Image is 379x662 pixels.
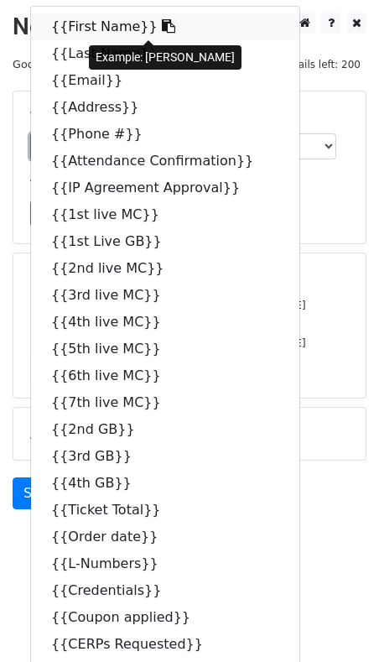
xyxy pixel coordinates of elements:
a: {{IP Agreement Approval}} [31,175,299,201]
small: Google Sheet: [13,58,218,70]
a: {{2nd GB}} [31,416,299,443]
a: {{Order date}} [31,524,299,550]
a: {{Last Name}} [31,40,299,67]
a: {{3rd GB}} [31,443,299,470]
a: Send [13,477,68,509]
a: {{1st Live GB}} [31,228,299,255]
a: {{6th live MC}} [31,362,299,389]
a: {{L-Numbers}} [31,550,299,577]
a: {{Coupon applied}} [31,604,299,631]
a: {{Email}} [31,67,299,94]
a: {{Phone #}} [31,121,299,148]
a: {{2nd live MC}} [31,255,299,282]
a: {{4th live MC}} [31,309,299,336]
a: {{Ticket Total}} [31,497,299,524]
a: {{1st live MC}} [31,201,299,228]
a: {{Address}} [31,94,299,121]
div: Example: [PERSON_NAME] [89,45,241,70]
a: {{4th GB}} [31,470,299,497]
a: {{First Name}} [31,13,299,40]
a: {{CERPs Requested}} [31,631,299,658]
a: {{7th live MC}} [31,389,299,416]
small: [PERSON_NAME][EMAIL_ADDRESS][DOMAIN_NAME] [30,299,306,311]
small: [PERSON_NAME][EMAIL_ADDRESS][DOMAIN_NAME] [30,336,306,349]
a: {{5th live MC}} [31,336,299,362]
span: Daily emails left: 200 [247,55,366,74]
h2: New Campaign [13,13,366,41]
a: Daily emails left: 200 [247,58,366,70]
a: {{Credentials}} [31,577,299,604]
a: {{3rd live MC}} [31,282,299,309]
a: {{Attendance Confirmation}} [31,148,299,175]
iframe: Chat Widget [295,581,379,662]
